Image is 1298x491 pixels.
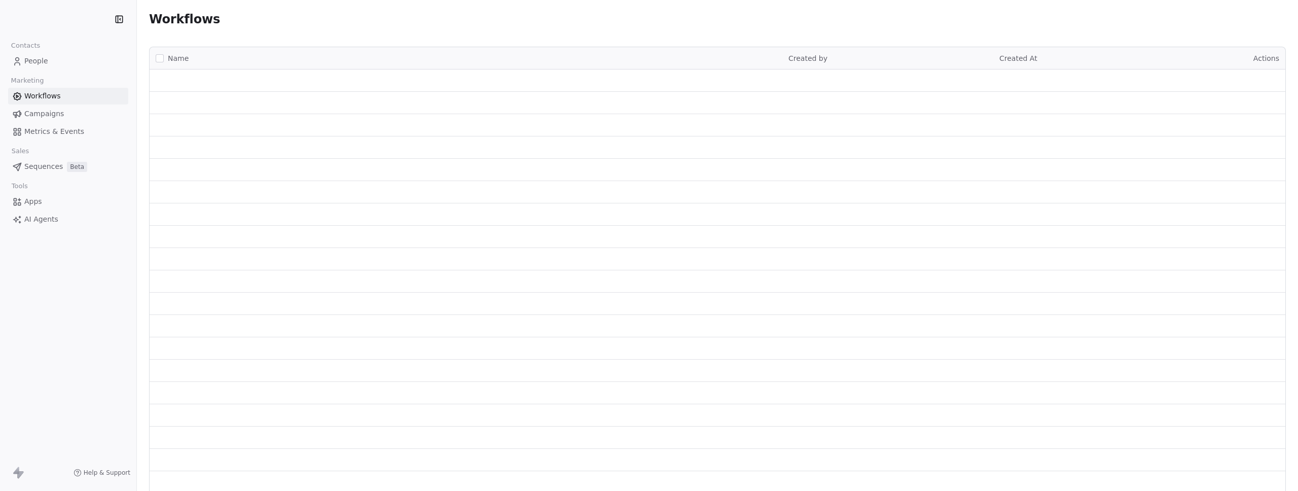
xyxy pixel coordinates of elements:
[24,214,58,225] span: AI Agents
[8,88,128,104] a: Workflows
[74,469,130,477] a: Help & Support
[84,469,130,477] span: Help & Support
[24,56,48,66] span: People
[999,54,1037,62] span: Created At
[168,53,189,64] span: Name
[24,91,61,101] span: Workflows
[8,193,128,210] a: Apps
[8,158,128,175] a: SequencesBeta
[24,161,63,172] span: Sequences
[7,179,32,194] span: Tools
[24,196,42,207] span: Apps
[7,144,33,159] span: Sales
[8,106,128,122] a: Campaigns
[149,12,220,26] span: Workflows
[7,38,45,53] span: Contacts
[7,73,48,88] span: Marketing
[8,211,128,228] a: AI Agents
[24,126,84,137] span: Metrics & Events
[67,162,87,172] span: Beta
[8,123,128,140] a: Metrics & Events
[24,109,64,119] span: Campaigns
[788,54,827,62] span: Created by
[1253,54,1279,62] span: Actions
[8,53,128,69] a: People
